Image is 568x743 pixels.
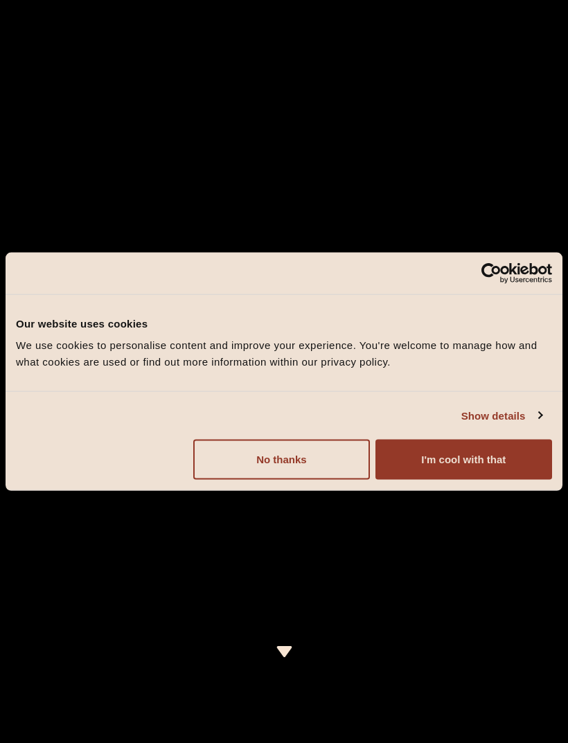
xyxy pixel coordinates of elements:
[16,315,552,332] div: Our website uses cookies
[431,262,552,283] a: Usercentrics Cookiebot - opens in a new window
[16,337,552,370] div: We use cookies to personalise content and improve your experience. You're welcome to manage how a...
[375,440,552,480] button: I'm cool with that
[276,646,293,657] img: icon-dropdown-cream.svg
[461,407,542,424] a: Show details
[193,440,370,480] button: No thanks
